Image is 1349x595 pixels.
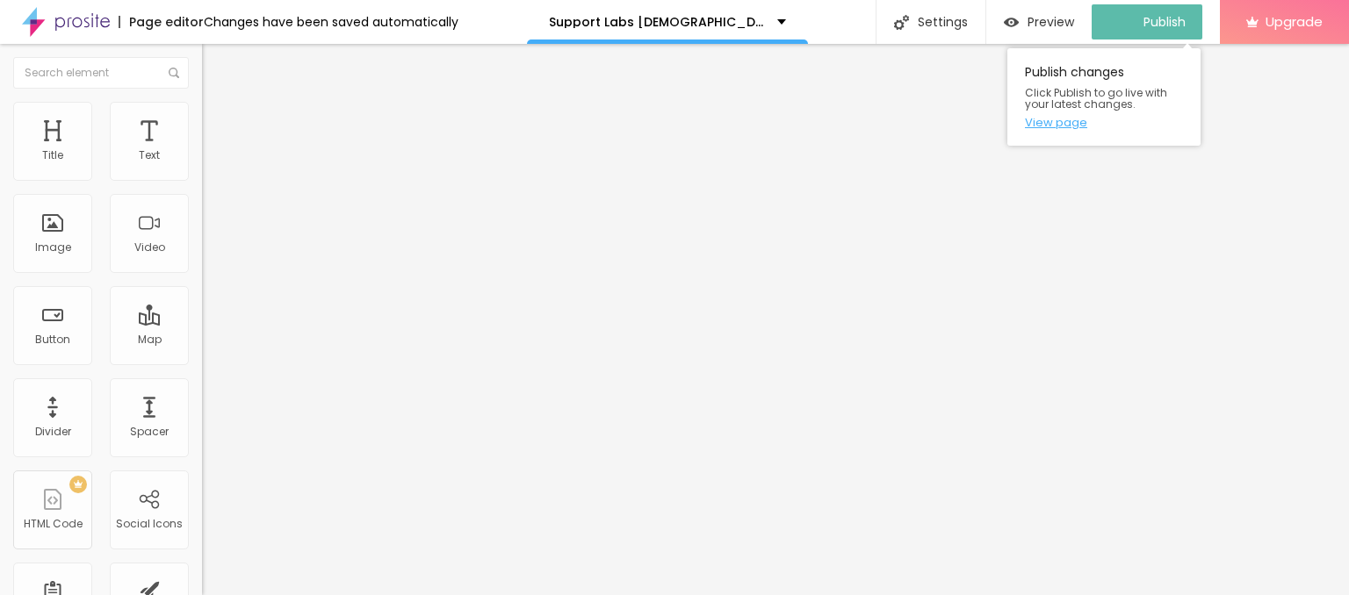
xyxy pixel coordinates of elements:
[35,426,71,438] div: Divider
[13,57,189,89] input: Search element
[1004,15,1019,30] img: view-1.svg
[1025,87,1183,110] span: Click Publish to go live with your latest changes.
[169,68,179,78] img: Icone
[894,15,909,30] img: Icone
[1143,15,1186,29] span: Publish
[119,16,204,28] div: Page editor
[1092,4,1202,39] button: Publish
[986,4,1092,39] button: Preview
[24,518,83,530] div: HTML Code
[139,149,160,161] div: Text
[202,44,1349,595] iframe: Editor
[35,241,71,254] div: Image
[1028,15,1074,29] span: Preview
[1007,48,1201,146] div: Publish changes
[130,426,169,438] div: Spacer
[549,16,764,28] p: Support Labs [DEMOGRAPHIC_DATA] Performance Gummies
[42,149,63,161] div: Title
[138,333,162,346] div: Map
[35,333,70,346] div: Button
[204,16,458,28] div: Changes have been saved automatically
[1025,117,1183,128] a: View page
[1266,14,1323,29] span: Upgrade
[116,518,183,530] div: Social Icons
[134,241,165,254] div: Video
